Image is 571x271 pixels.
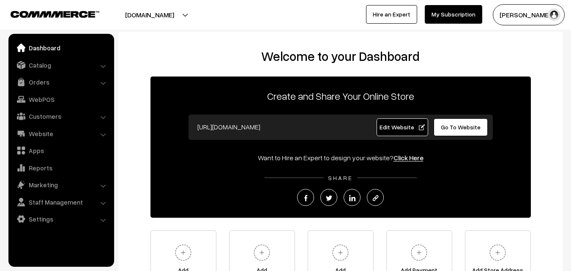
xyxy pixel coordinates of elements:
a: Go To Website [434,118,488,136]
img: plus.svg [329,241,352,264]
img: plus.svg [407,241,431,264]
a: Click Here [393,153,423,162]
button: [PERSON_NAME] [493,4,565,25]
a: Marketing [11,177,111,192]
button: [DOMAIN_NAME] [96,4,204,25]
a: WebPOS [11,92,111,107]
img: plus.svg [250,241,273,264]
a: Settings [11,211,111,227]
a: My Subscription [425,5,482,24]
img: plus.svg [172,241,195,264]
a: Hire an Expert [366,5,417,24]
div: Want to Hire an Expert to design your website? [150,153,531,163]
img: plus.svg [486,241,509,264]
h2: Welcome to your Dashboard [127,49,554,64]
img: COMMMERCE [11,11,99,17]
a: Orders [11,74,111,90]
a: COMMMERCE [11,8,85,19]
span: SHARE [324,174,357,181]
a: Website [11,126,111,141]
img: user [548,8,560,21]
p: Create and Share Your Online Store [150,88,531,104]
span: Go To Website [441,123,481,131]
a: Customers [11,109,111,124]
a: Catalog [11,57,111,73]
span: Edit Website [380,123,425,131]
a: Reports [11,160,111,175]
a: Apps [11,143,111,158]
a: Dashboard [11,40,111,55]
a: Edit Website [377,118,428,136]
a: Staff Management [11,194,111,210]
